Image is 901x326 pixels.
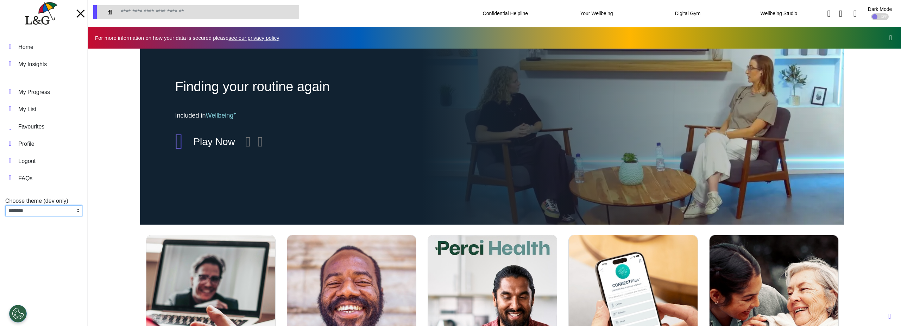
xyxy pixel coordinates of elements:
[18,123,45,131] div: Favourites
[18,140,34,148] div: Profile
[206,112,237,119] span: Wellbeing
[233,111,236,116] sup: +
[25,2,57,25] img: company logo
[18,105,36,114] div: My List
[18,43,33,51] div: Home
[561,4,632,23] div: Your Wellbeing
[18,157,36,165] div: Logout
[18,174,32,183] div: FAQs
[175,77,562,97] div: Finding your routine again
[18,60,47,69] div: My Insights
[5,197,82,205] div: Choose theme (dev only)
[228,35,279,41] a: see our privacy policy
[744,4,814,23] div: Wellbeing Studio
[871,13,889,20] div: OFF
[868,7,892,12] div: Dark Mode
[653,4,723,23] div: Digital Gym
[95,35,286,40] div: For more information on how your data is secured please
[175,111,562,120] div: Included in
[9,305,27,322] button: Open Preferences
[193,134,235,149] div: Play Now
[18,88,50,96] div: My Progress
[470,4,541,23] div: Confidential Helpline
